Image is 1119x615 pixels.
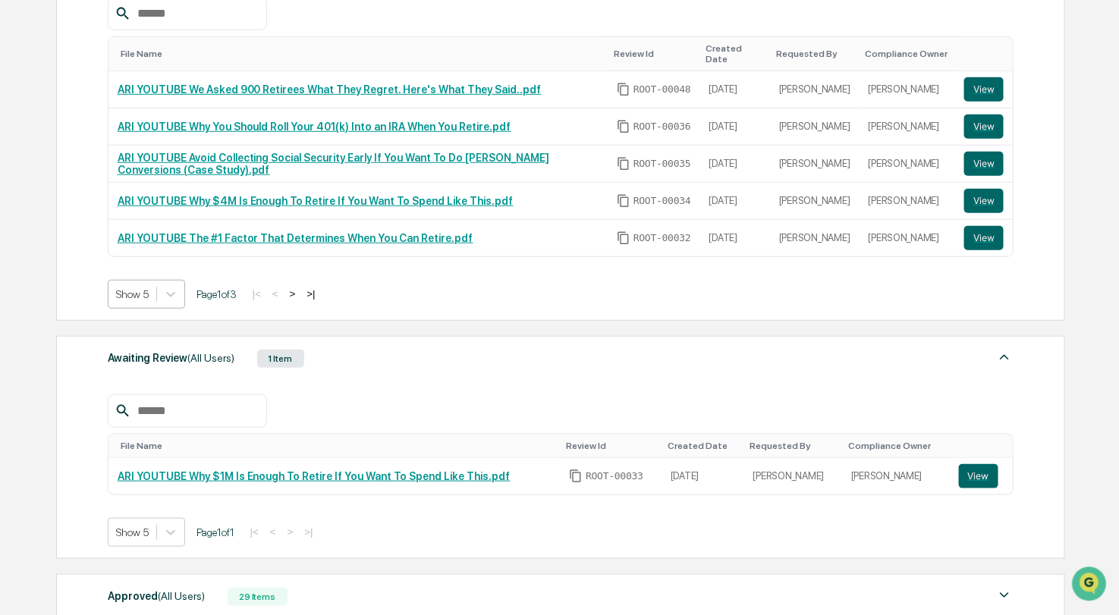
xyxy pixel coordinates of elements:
[964,189,1004,213] button: View
[744,458,842,494] td: [PERSON_NAME]
[118,83,542,96] a: ARI YOUTUBE We Asked 900 Retirees What They Regret. Here's What They Said..pdf
[9,213,102,240] a: 🔎Data Lookup
[617,231,630,245] span: Copy Id
[30,219,96,234] span: Data Lookup
[633,121,691,133] span: ROOT-00036
[770,71,860,108] td: [PERSON_NAME]
[964,226,1004,250] button: View
[995,348,1014,366] img: caret
[258,120,276,138] button: Start new chat
[964,152,1004,176] button: View
[118,121,511,133] a: ARI YOUTUBE Why You Should Roll Your 401(k) Into an IRA When You Retire.pdf
[959,464,998,488] button: View
[110,192,122,204] div: 🗄️
[118,232,473,244] a: ARI YOUTUBE The #1 Factor That Determines When You Can Retire.pdf
[300,526,317,538] button: >|
[617,157,630,171] span: Copy Id
[196,288,237,300] span: Page 1 of 3
[668,441,738,451] div: Toggle SortBy
[285,287,300,300] button: >
[118,152,550,176] a: ARI YOUTUBE Avoid Collecting Social Security Early If You Want To Do [PERSON_NAME] Conversions (C...
[776,49,853,59] div: Toggle SortBy
[700,108,770,146] td: [DATE]
[196,526,234,538] span: Page 1 of 1
[962,441,1007,451] div: Toggle SortBy
[586,470,643,482] span: ROOT-00033
[617,120,630,133] span: Copy Id
[52,130,192,143] div: We're available if you need us!
[187,352,234,364] span: (All Users)
[750,441,836,451] div: Toggle SortBy
[1070,565,1111,606] iframe: Open customer support
[770,220,860,256] td: [PERSON_NAME]
[633,232,691,244] span: ROOT-00032
[228,588,288,606] div: 29 Items
[617,194,630,208] span: Copy Id
[566,441,655,451] div: Toggle SortBy
[967,49,1007,59] div: Toggle SortBy
[108,586,205,606] div: Approved
[866,49,950,59] div: Toggle SortBy
[108,348,234,368] div: Awaiting Review
[283,526,298,538] button: >
[107,256,184,268] a: Powered byPylon
[15,192,27,204] div: 🖐️
[964,77,1004,102] button: View
[860,71,956,108] td: [PERSON_NAME]
[700,220,770,256] td: [DATE]
[848,441,944,451] div: Toggle SortBy
[964,115,1004,139] button: View
[700,146,770,183] td: [DATE]
[151,256,184,268] span: Pylon
[706,43,764,64] div: Toggle SortBy
[569,469,583,483] span: Copy Id
[700,71,770,108] td: [DATE]
[15,115,42,143] img: 1746055101610-c473b297-6a78-478c-a979-82029cc54cd1
[662,458,744,494] td: [DATE]
[860,108,956,146] td: [PERSON_NAME]
[633,195,691,207] span: ROOT-00034
[118,195,514,207] a: ARI YOUTUBE Why $4M Is Enough To Retire If You Want To Spend Like This.pdf
[257,350,304,368] div: 1 Item
[860,183,956,220] td: [PERSON_NAME]
[266,526,281,538] button: <
[860,220,956,256] td: [PERSON_NAME]
[118,470,511,482] a: ARI YOUTUBE Why $1M Is Enough To Retire If You Want To Spend Like This.pdf
[614,49,694,59] div: Toggle SortBy
[125,190,188,206] span: Attestations
[15,221,27,233] div: 🔎
[121,441,555,451] div: Toggle SortBy
[121,49,602,59] div: Toggle SortBy
[246,526,263,538] button: |<
[248,287,266,300] button: |<
[104,184,194,212] a: 🗄️Attestations
[770,146,860,183] td: [PERSON_NAME]
[860,146,956,183] td: [PERSON_NAME]
[268,287,283,300] button: <
[617,83,630,96] span: Copy Id
[700,183,770,220] td: [DATE]
[995,586,1014,604] img: caret
[30,190,98,206] span: Preclearance
[633,158,691,170] span: ROOT-00035
[770,183,860,220] td: [PERSON_NAME]
[15,31,276,55] p: How can we help?
[52,115,249,130] div: Start new chat
[9,184,104,212] a: 🖐️Preclearance
[959,464,1004,488] a: View
[842,458,950,494] td: [PERSON_NAME]
[770,108,860,146] td: [PERSON_NAME]
[302,287,319,300] button: >|
[633,83,691,96] span: ROOT-00048
[158,590,205,602] span: (All Users)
